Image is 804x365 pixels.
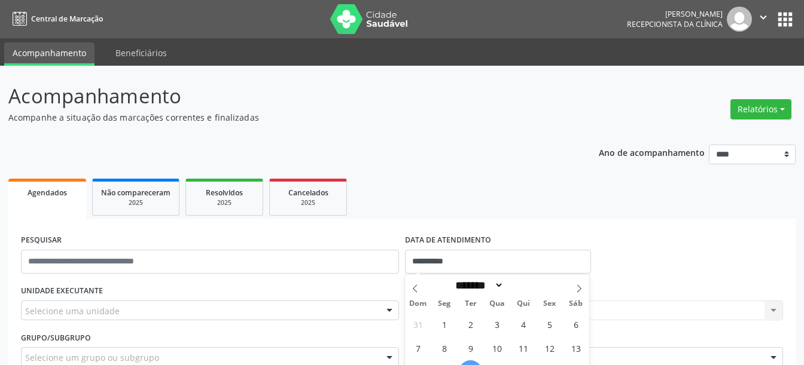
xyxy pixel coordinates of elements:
[510,300,537,308] span: Qui
[194,198,254,207] div: 2025
[4,42,95,66] a: Acompanhamento
[25,351,159,364] span: Selecione um grupo ou subgrupo
[627,9,723,19] div: [PERSON_NAME]
[727,7,752,32] img: img
[627,19,723,29] span: Recepcionista da clínica
[431,300,458,308] span: Seg
[21,231,62,250] label: PESQUISAR
[405,300,431,308] span: Dom
[564,336,587,360] span: Setembro 13, 2025
[511,312,535,336] span: Setembro 4, 2025
[538,312,561,336] span: Setembro 5, 2025
[101,198,170,207] div: 2025
[406,336,430,360] span: Setembro 7, 2025
[484,300,510,308] span: Qua
[511,336,535,360] span: Setembro 11, 2025
[752,7,775,32] button: 
[8,111,559,124] p: Acompanhe a situação das marcações correntes e finalizadas
[8,81,559,111] p: Acompanhamento
[405,231,491,250] label: DATA DE ATENDIMENTO
[459,312,482,336] span: Setembro 2, 2025
[538,336,561,360] span: Setembro 12, 2025
[406,312,430,336] span: Agosto 31, 2025
[564,312,587,336] span: Setembro 6, 2025
[28,188,67,198] span: Agendados
[485,312,508,336] span: Setembro 3, 2025
[458,300,484,308] span: Ter
[206,188,243,198] span: Resolvidos
[25,305,120,317] span: Selecione uma unidade
[433,336,456,360] span: Setembro 8, 2025
[775,9,796,30] button: apps
[21,329,91,347] label: Grupo/Subgrupo
[21,282,103,300] label: UNIDADE EXECUTANTE
[433,312,456,336] span: Setembro 1, 2025
[31,14,103,24] span: Central de Marcação
[459,336,482,360] span: Setembro 9, 2025
[485,336,508,360] span: Setembro 10, 2025
[451,279,504,292] select: Month
[730,99,791,119] button: Relatórios
[278,198,338,207] div: 2025
[288,188,328,198] span: Cancelados
[599,145,705,160] p: Ano de acompanhamento
[107,42,175,63] a: Beneficiários
[504,279,543,292] input: Year
[8,9,103,29] a: Central de Marcação
[563,300,589,308] span: Sáb
[757,11,770,24] i: 
[101,188,170,198] span: Não compareceram
[537,300,563,308] span: Sex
